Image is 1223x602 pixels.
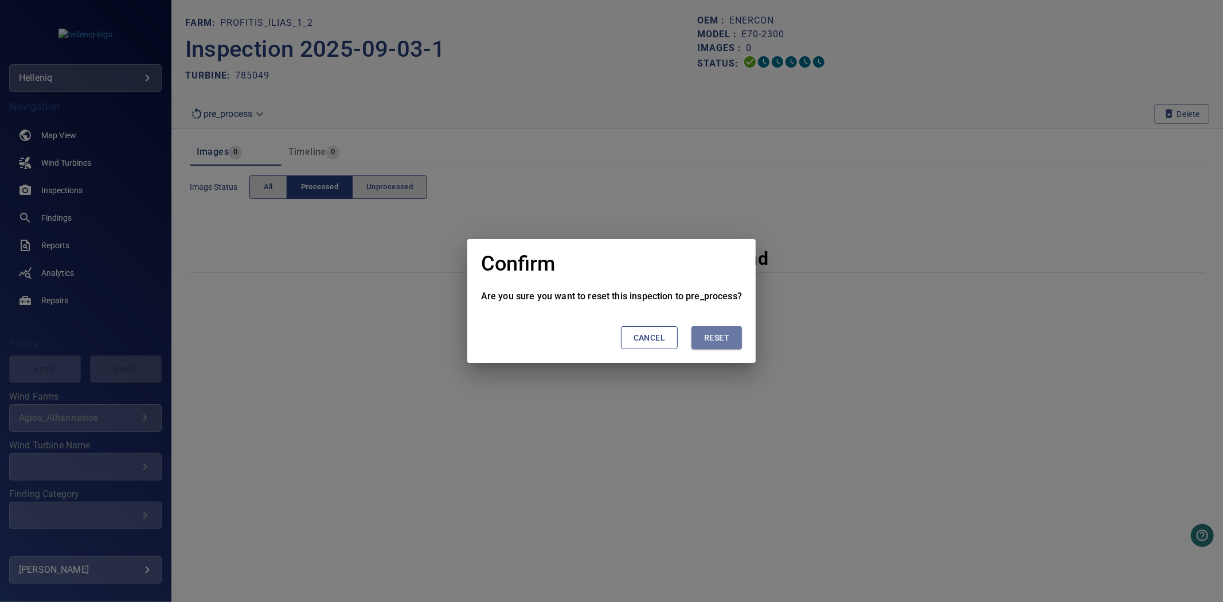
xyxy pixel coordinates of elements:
[621,326,678,350] button: Cancel
[704,331,729,345] span: Reset
[691,326,742,350] button: Reset
[481,290,742,303] p: Are you sure you want to reset this inspection to pre_process?
[634,331,665,345] span: Cancel
[481,253,555,276] h1: Confirm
